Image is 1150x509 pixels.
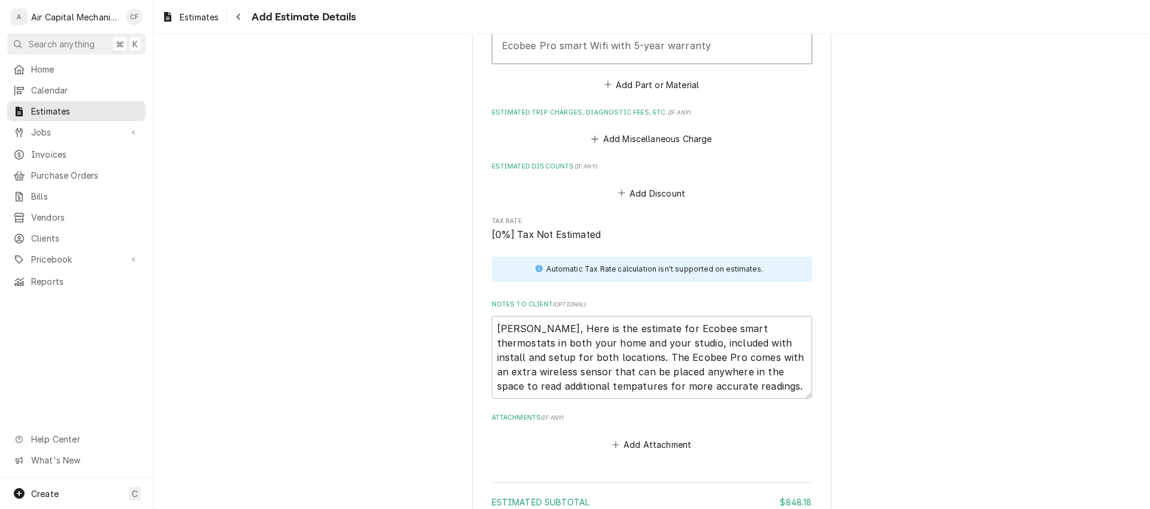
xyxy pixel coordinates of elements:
[668,109,691,116] span: ( if any )
[492,300,812,309] label: Notes to Client
[157,7,223,27] a: Estimates
[31,190,140,203] span: Bills
[31,84,140,97] span: Calendar
[492,162,812,171] label: Estimated Discounts
[11,8,28,25] div: A
[31,433,138,445] span: Help Center
[229,7,248,26] button: Navigate back
[31,489,59,499] span: Create
[610,436,694,453] button: Add Attachment
[7,228,146,248] a: Clients
[7,272,146,291] a: Reports
[7,186,146,206] a: Bills
[31,105,140,118] span: Estimates
[31,63,140,76] span: Home
[492,216,812,226] span: Tax Rate
[248,9,356,25] span: Add Estimate Details
[574,163,597,170] span: ( if any )
[492,316,812,399] textarea: [PERSON_NAME], Here is the estimate for Ecobee smart thermostats in both your home and your studi...
[616,185,687,201] button: Add Discount
[7,207,146,227] a: Vendors
[7,101,146,121] a: Estimates
[7,249,146,269] a: Go to Pricebook
[492,497,590,507] span: Estimated Subtotal
[31,253,122,266] span: Pricebook
[7,34,146,55] button: Search anything⌘K
[492,216,812,242] div: Tax Rate
[31,211,140,224] span: Vendors
[492,108,812,118] label: Estimated Trip Charges, Diagnostic Fees, etc.
[31,169,140,182] span: Purchase Orders
[7,59,146,79] a: Home
[180,11,219,23] span: Estimates
[492,229,601,240] span: [0%] Tax Not Estimated
[126,8,143,25] div: CF
[492,496,812,508] div: Estimated Subtotal
[589,131,714,147] button: Add Miscellaneous Charge
[7,165,146,185] a: Purchase Orders
[31,11,119,23] div: Air Capital Mechanical
[780,496,812,508] div: $848.18
[553,301,586,308] span: ( optional )
[31,126,122,138] span: Jobs
[492,162,812,201] div: Estimated Discounts
[7,80,146,100] a: Calendar
[541,414,564,421] span: ( if any )
[31,275,140,288] span: Reports
[502,38,712,53] div: Ecobee Pro smart Wifi with 5-year warranty
[132,38,138,50] span: K
[492,228,812,242] span: Tax Rate
[492,413,812,453] div: Attachments
[31,148,140,161] span: Invoices
[31,232,140,245] span: Clients
[116,38,124,50] span: ⌘
[29,38,95,50] span: Search anything
[492,300,812,399] div: Notes to Client
[546,264,763,275] div: Automatic Tax Rate calculation isn't supported on estimates.
[492,413,812,423] label: Attachments
[7,450,146,470] a: Go to What's New
[492,108,812,147] div: Estimated Trip Charges, Diagnostic Fees, etc.
[7,122,146,142] a: Go to Jobs
[31,454,138,466] span: What's New
[602,76,701,93] button: Add Part or Material
[7,144,146,164] a: Invoices
[132,487,138,500] span: C
[7,429,146,449] a: Go to Help Center
[126,8,143,25] div: Charles Faure's Avatar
